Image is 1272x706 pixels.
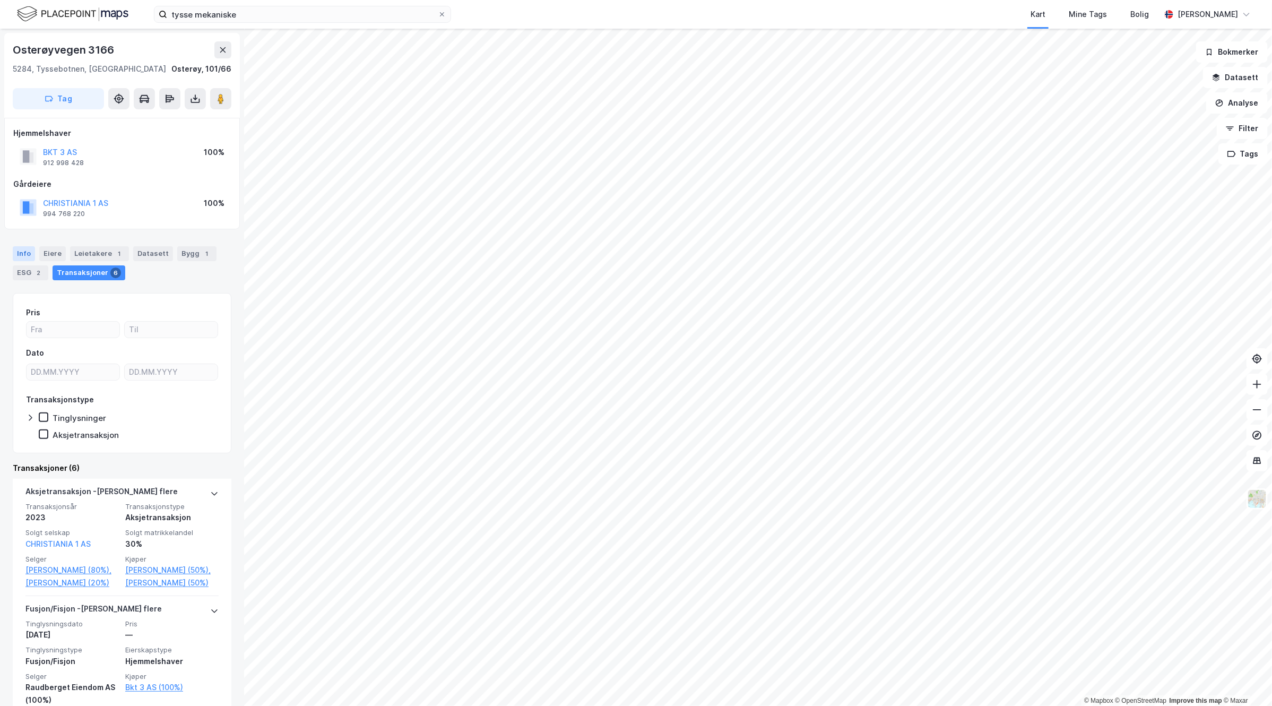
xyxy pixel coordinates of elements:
[13,127,231,140] div: Hjemmelshaver
[125,672,219,681] span: Kjøper
[17,5,128,23] img: logo.f888ab2527a4732fd821a326f86c7f29.svg
[25,502,119,511] span: Transaksjonsår
[13,462,231,475] div: Transaksjoner (6)
[125,628,219,641] div: —
[125,322,218,338] input: Til
[26,306,40,319] div: Pris
[125,645,219,655] span: Eierskapstype
[25,645,119,655] span: Tinglysningstype
[13,246,35,261] div: Info
[25,555,119,564] span: Selger
[25,576,119,589] a: [PERSON_NAME] (20%)
[26,347,44,359] div: Dato
[25,655,119,668] div: Fusjon/Fisjon
[1031,8,1045,21] div: Kart
[1178,8,1238,21] div: [PERSON_NAME]
[13,41,116,58] div: Osterøyvegen 3166
[25,485,178,502] div: Aksjetransaksjon - [PERSON_NAME] flere
[114,248,125,259] div: 1
[125,511,219,524] div: Aksjetransaksjon
[177,246,217,261] div: Bygg
[133,246,173,261] div: Datasett
[125,555,219,564] span: Kjøper
[25,511,119,524] div: 2023
[33,268,44,278] div: 2
[43,210,85,218] div: 994 768 220
[1170,697,1222,704] a: Improve this map
[53,265,125,280] div: Transaksjoner
[1084,697,1113,704] a: Mapbox
[125,576,219,589] a: [PERSON_NAME] (50%)
[204,197,224,210] div: 100%
[27,322,119,338] input: Fra
[13,88,104,109] button: Tag
[1217,118,1268,139] button: Filter
[1130,8,1149,21] div: Bolig
[1196,41,1268,63] button: Bokmerker
[125,655,219,668] div: Hjemmelshaver
[25,672,119,681] span: Selger
[70,246,129,261] div: Leietakere
[13,265,48,280] div: ESG
[125,502,219,511] span: Transaksjonstype
[26,393,94,406] div: Transaksjonstype
[125,564,219,576] a: [PERSON_NAME] (50%),
[25,619,119,628] span: Tinglysningsdato
[167,6,438,22] input: Søk på adresse, matrikkel, gårdeiere, leietakere eller personer
[25,539,91,548] a: CHRISTIANIA 1 AS
[125,619,219,628] span: Pris
[1219,655,1272,706] iframe: Chat Widget
[25,602,162,619] div: Fusjon/Fisjon - [PERSON_NAME] flere
[125,681,219,694] a: Bkt 3 AS (100%)
[125,528,219,537] span: Solgt matrikkelandel
[43,159,84,167] div: 912 998 428
[25,628,119,641] div: [DATE]
[13,178,231,191] div: Gårdeiere
[1203,67,1268,88] button: Datasett
[125,538,219,550] div: 30%
[204,146,224,159] div: 100%
[1218,143,1268,165] button: Tags
[171,63,231,75] div: Osterøy, 101/66
[125,364,218,380] input: DD.MM.YYYY
[110,268,121,278] div: 6
[1069,8,1107,21] div: Mine Tags
[53,413,106,423] div: Tinglysninger
[25,564,119,576] a: [PERSON_NAME] (80%),
[25,528,119,537] span: Solgt selskap
[53,430,119,440] div: Aksjetransaksjon
[27,364,119,380] input: DD.MM.YYYY
[202,248,212,259] div: 1
[39,246,66,261] div: Eiere
[1206,92,1268,114] button: Analyse
[1247,489,1267,509] img: Z
[1115,697,1167,704] a: OpenStreetMap
[13,63,166,75] div: 5284, Tyssebotnen, [GEOGRAPHIC_DATA]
